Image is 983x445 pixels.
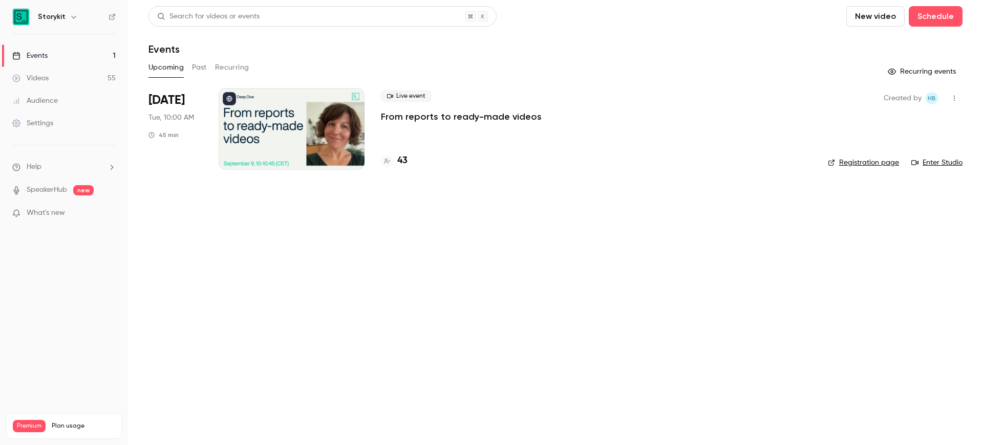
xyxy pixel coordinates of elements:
[52,422,115,430] span: Plan usage
[12,51,48,61] div: Events
[157,11,260,22] div: Search for videos or events
[381,90,432,102] span: Live event
[148,113,194,123] span: Tue, 10:00 AM
[13,9,29,25] img: Storykit
[846,6,905,27] button: New video
[148,43,180,55] h1: Events
[148,131,179,139] div: 45 min
[148,92,185,108] span: [DATE]
[12,73,49,83] div: Videos
[12,96,58,106] div: Audience
[884,92,922,104] span: Created by
[883,63,963,80] button: Recurring events
[12,162,116,172] li: help-dropdown-opener
[103,209,116,218] iframe: Noticeable Trigger
[12,118,53,128] div: Settings
[148,88,202,170] div: Sep 9 Tue, 10:00 AM (Europe/Stockholm)
[215,59,249,76] button: Recurring
[27,162,41,172] span: Help
[13,420,46,432] span: Premium
[928,92,936,104] span: HB
[148,59,184,76] button: Upcoming
[73,185,94,195] span: new
[381,110,542,123] a: From reports to ready-made videos
[828,158,899,168] a: Registration page
[27,185,67,195] a: SpeakerHub
[38,12,66,22] h6: Storykit
[911,158,963,168] a: Enter Studio
[27,208,65,218] span: What's new
[381,154,408,168] a: 43
[909,6,963,27] button: Schedule
[397,154,408,168] h4: 43
[192,59,207,76] button: Past
[926,92,938,104] span: Heidi Bordal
